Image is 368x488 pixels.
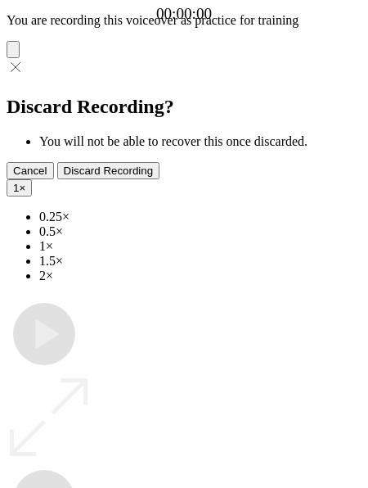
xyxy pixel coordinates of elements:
li: 0.5× [39,224,361,239]
li: 1× [39,239,361,254]
span: 1 [13,182,19,194]
p: You are recording this voiceover as practice for training [7,13,361,28]
button: Discard Recording [57,162,160,179]
li: You will not be able to recover this once discarded. [39,134,361,149]
button: 1× [7,179,32,197]
a: 00:00:00 [156,5,212,23]
li: 2× [39,269,361,283]
button: Cancel [7,162,54,179]
li: 1.5× [39,254,361,269]
li: 0.25× [39,210,361,224]
h2: Discard Recording? [7,96,361,118]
